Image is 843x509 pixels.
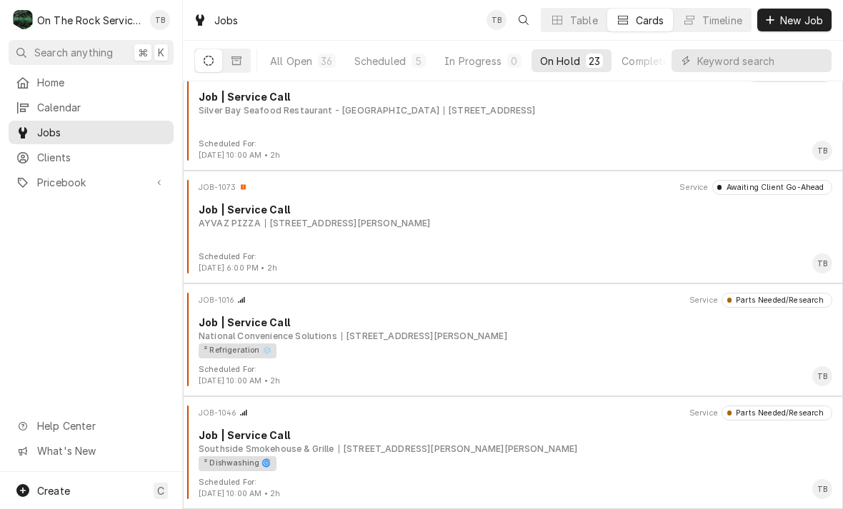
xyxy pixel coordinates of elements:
[37,100,166,115] span: Calendar
[812,366,832,386] div: Todd Brady's Avatar
[189,405,837,420] div: Card Header
[189,293,837,307] div: Card Header
[199,456,276,471] div: ² Dishwashing 🌀
[183,171,843,283] div: Job Card: JOB-1073
[812,141,832,161] div: TB
[199,376,280,387] div: Object Extra Context Footer Value
[13,10,33,30] div: O
[777,13,826,28] span: New Job
[722,293,832,307] div: Object Status
[9,71,174,94] a: Home
[138,45,148,60] span: ⌘
[510,54,519,69] div: 0
[722,405,832,420] div: Object Status
[689,408,718,419] div: Object Extra Context Header
[732,295,824,306] div: Parts Needed/Research
[199,180,247,194] div: Card Header Primary Content
[199,428,832,443] div: Object Title
[512,9,535,31] button: Open search
[183,396,843,509] div: Job Card: JOB-1046
[199,182,236,193] div: Object ID
[189,180,837,194] div: Card Header
[199,138,280,161] div: Card Footer Extra Context
[757,9,832,31] button: New Job
[9,171,174,194] a: Go to Pricebook
[812,141,832,161] div: Todd Brady's Avatar
[636,13,664,28] div: Cards
[339,443,578,455] div: Object Subtext Secondary
[199,251,277,274] div: Card Footer Extra Context
[812,479,832,499] div: TB
[13,10,33,30] div: On The Rock Services's Avatar
[199,315,832,330] div: Object Title
[199,405,248,420] div: Card Header Primary Content
[150,10,170,30] div: TB
[540,54,580,69] div: On Hold
[150,10,170,30] div: Todd Brady's Avatar
[812,366,832,386] div: Card Footer Primary Content
[679,182,708,193] div: Object Extra Context Header
[487,10,507,30] div: Todd Brady's Avatar
[812,479,832,499] div: Todd Brady's Avatar
[812,253,832,273] div: Todd Brady's Avatar
[732,408,824,419] div: Parts Needed/Research
[199,330,337,343] div: Object Subtext Primary
[9,414,174,438] a: Go to Help Center
[589,54,600,69] div: 23
[9,121,174,144] a: Jobs
[487,10,507,30] div: TB
[199,138,280,150] div: Object Extra Context Footer Label
[812,253,832,273] div: TB
[199,443,832,455] div: Object Subtext
[199,443,334,455] div: Object Subtext Primary
[189,251,837,274] div: Card Footer
[199,456,827,471] div: Object Tag List
[812,366,832,386] div: TB
[199,89,832,104] div: Object Title
[9,146,174,169] a: Clients
[199,330,832,343] div: Object Subtext
[199,217,832,230] div: Object Subtext
[189,364,837,387] div: Card Footer
[37,443,165,458] span: What's New
[199,150,280,161] div: Object Extra Context Footer Value
[199,104,832,117] div: Object Subtext
[265,217,431,230] div: Object Subtext Secondary
[189,315,837,358] div: Card Body
[37,13,142,28] div: On The Rock Services
[199,343,276,358] div: ² Refrigeration ❄️
[689,405,832,420] div: Card Header Secondary Content
[199,293,246,307] div: Card Header Primary Content
[199,477,280,488] div: Object Extra Context Footer Label
[37,125,166,140] span: Jobs
[9,96,174,119] a: Calendar
[158,45,164,60] span: K
[199,263,277,274] div: Object Extra Context Footer Value
[812,253,832,273] div: Card Footer Primary Content
[199,104,439,117] div: Object Subtext Primary
[199,263,277,273] span: [DATE] 6:00 PM • 2h
[34,45,113,60] span: Search anything
[689,293,832,307] div: Card Header Secondary Content
[199,364,280,376] div: Object Extra Context Footer Label
[679,180,832,194] div: Card Header Secondary Content
[199,343,827,358] div: Object Tag List
[183,58,843,171] div: Job Card: JOB-1070
[444,54,502,69] div: In Progress
[37,75,166,90] span: Home
[199,408,236,419] div: Object ID
[622,54,675,69] div: Completed
[189,202,837,230] div: Card Body
[37,485,70,497] span: Create
[812,141,832,161] div: Card Footer Primary Content
[570,13,598,28] div: Table
[444,104,536,117] div: Object Subtext Secondary
[37,418,165,433] span: Help Center
[189,477,837,500] div: Card Footer
[199,151,280,160] span: [DATE] 10:00 AM • 2h
[321,54,332,69] div: 36
[199,202,832,217] div: Object Title
[183,283,843,396] div: Job Card: JOB-1016
[199,488,280,500] div: Object Extra Context Footer Value
[199,489,280,498] span: [DATE] 10:00 AM • 2h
